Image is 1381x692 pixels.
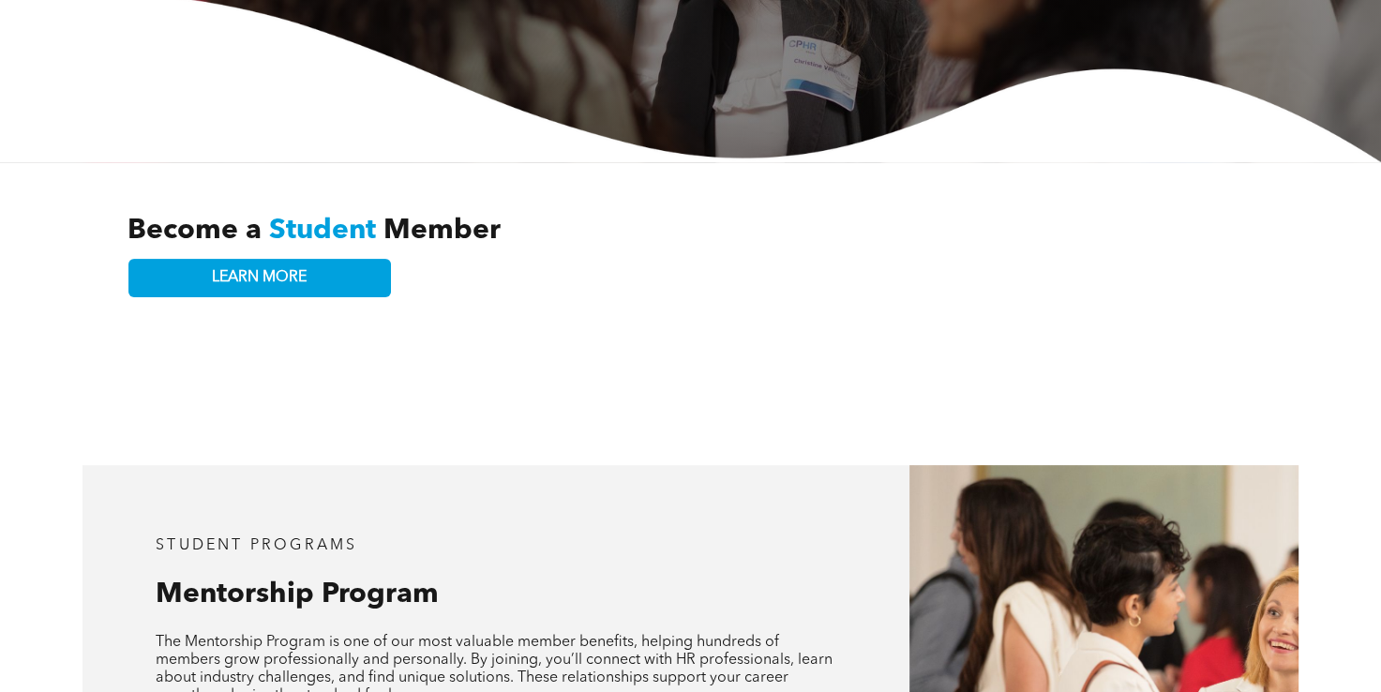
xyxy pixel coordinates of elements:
[156,538,357,553] span: student programs
[128,217,262,245] span: Become a
[269,217,376,245] span: Student
[383,217,501,245] span: Member
[156,578,836,611] h3: Mentorship Program
[212,269,307,287] span: LEARN MORE
[128,259,391,297] a: LEARN MORE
